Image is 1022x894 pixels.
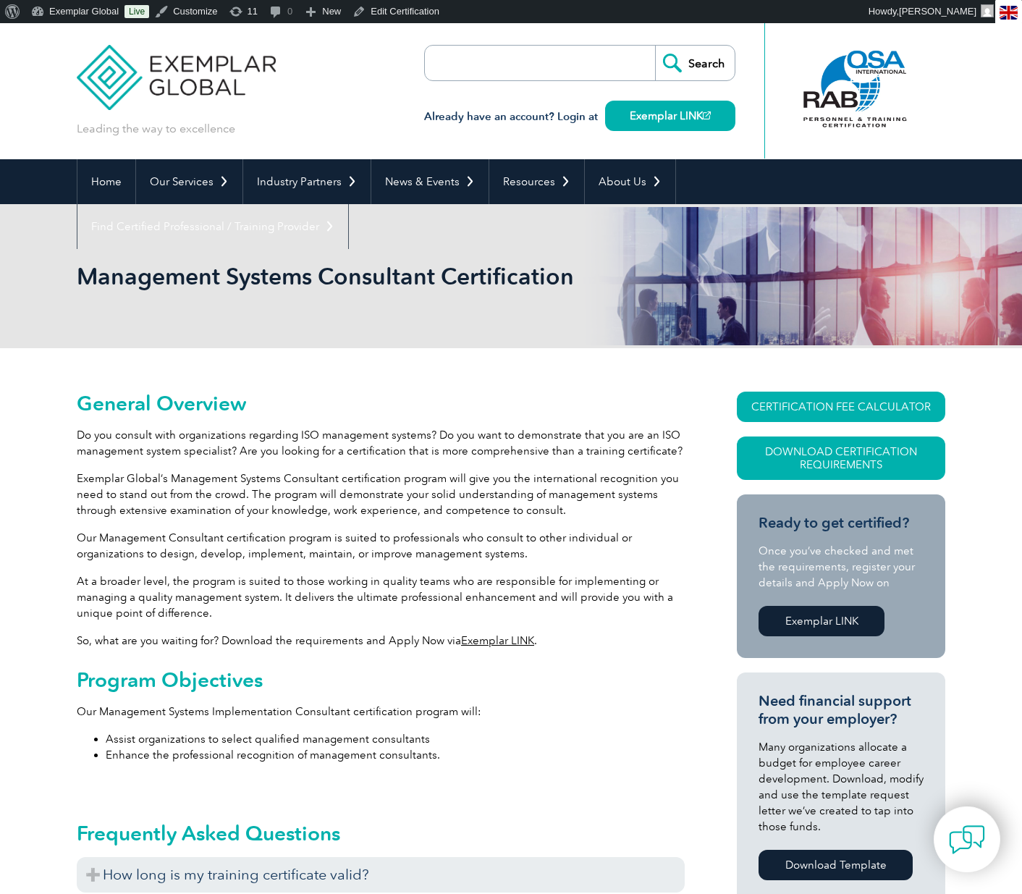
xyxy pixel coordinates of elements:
[605,101,735,131] a: Exemplar LINK
[77,427,685,459] p: Do you consult with organizations regarding ISO management systems? Do you want to demonstrate th...
[77,530,685,562] p: Our Management Consultant certification program is suited to professionals who consult to other i...
[77,23,276,110] img: Exemplar Global
[759,739,924,835] p: Many organizations allocate a budget for employee career development. Download, modify and use th...
[77,121,235,137] p: Leading the way to excellence
[737,437,945,480] a: Download Certification Requirements
[759,606,884,636] a: Exemplar LINK
[949,822,985,858] img: contact-chat.png
[77,204,348,249] a: Find Certified Professional / Training Provider
[77,471,685,518] p: Exemplar Global’s Management Systems Consultant certification program will give you the internati...
[759,543,924,591] p: Once you’ve checked and met the requirements, register your details and Apply Now on
[77,573,685,621] p: At a broader level, the program is suited to those working in quality teams who are responsible f...
[77,633,685,649] p: So, what are you waiting for? Download the requirements and Apply Now via .
[136,159,242,204] a: Our Services
[77,704,685,720] p: Our Management Systems Implementation Consultant certification program will:
[77,159,135,204] a: Home
[106,731,685,747] li: Assist organizations to select qualified management consultants
[371,159,489,204] a: News & Events
[737,392,945,422] a: CERTIFICATION FEE CALCULATOR
[77,262,633,290] h1: Management Systems Consultant Certification
[77,857,685,893] h3: How long is my training certificate valid?
[759,850,913,880] a: Download Template
[585,159,675,204] a: About Us
[759,692,924,728] h3: Need financial support from your employer?
[424,108,735,126] h3: Already have an account? Login at
[77,668,685,691] h2: Program Objectives
[489,159,584,204] a: Resources
[1000,6,1018,20] img: en
[759,514,924,532] h3: Ready to get certified?
[77,822,685,845] h2: Frequently Asked Questions
[106,747,685,763] li: Enhance the professional recognition of management consultants.
[77,392,685,415] h2: General Overview
[899,6,976,17] span: [PERSON_NAME]
[124,5,149,18] a: Live
[461,634,534,647] a: Exemplar LINK
[703,111,711,119] img: open_square.png
[243,159,371,204] a: Industry Partners
[655,46,735,80] input: Search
